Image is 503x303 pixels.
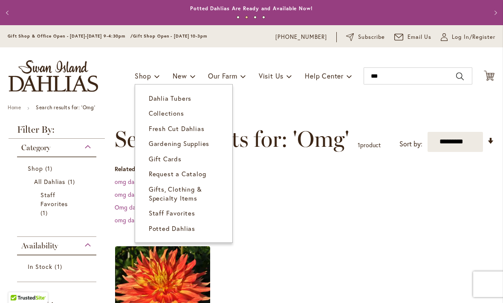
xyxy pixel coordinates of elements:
[40,208,50,217] span: 1
[245,16,248,19] button: 2 of 4
[21,241,58,251] span: Availability
[259,71,283,80] span: Visit Us
[8,104,21,111] a: Home
[28,164,43,172] span: Shop
[149,109,184,117] span: Collections
[346,33,385,41] a: Subscribe
[190,5,313,12] a: Potted Dahlias Are Ready and Available Now!
[149,94,191,102] span: Dahlia Tubers
[36,104,95,111] strong: Search results for: 'Omg'
[408,33,432,41] span: Email Us
[28,164,88,173] a: Shop
[34,177,81,186] a: All Dahlias
[115,190,159,198] a: omg dahlia tuber
[358,33,385,41] span: Subscribe
[149,124,205,133] span: Fresh Cut Dahlias
[305,71,344,80] span: Help Center
[149,209,195,217] span: Staff Favorites
[149,139,209,148] span: Gardening Supplies
[358,138,381,152] p: product
[486,4,503,21] button: Next
[399,136,422,152] label: Sort by:
[135,151,232,166] a: Gift Cards
[262,16,265,19] button: 4 of 4
[149,169,206,178] span: Request a Catalog
[358,141,360,149] span: 1
[28,262,88,271] a: In Stock 1
[9,60,98,92] a: store logo
[441,33,495,41] a: Log In/Register
[40,191,68,208] span: Staff Favorites
[237,16,240,19] button: 1 of 4
[173,71,187,80] span: New
[149,185,202,202] span: Gifts, Clothing & Specialty Items
[115,165,494,173] dt: Related search terms
[135,71,151,80] span: Shop
[452,33,495,41] span: Log In/Register
[115,126,349,152] span: Search results for: 'Omg'
[34,178,66,186] span: All Dahlias
[45,164,55,173] span: 1
[55,262,64,271] span: 1
[115,178,143,186] a: omg dahlia
[275,33,327,41] a: [PHONE_NUMBER]
[8,33,133,39] span: Gift Shop & Office Open - [DATE]-[DATE] 9-4:30pm /
[6,273,30,297] iframe: Launch Accessibility Center
[394,33,432,41] a: Email Us
[115,216,143,224] a: omg dahlia
[40,190,75,217] a: Staff Favorites
[115,203,145,211] a: Omg dahlia
[254,16,257,19] button: 3 of 4
[28,262,52,271] span: In Stock
[149,224,195,233] span: Potted Dahlias
[208,71,237,80] span: Our Farm
[21,143,50,152] span: Category
[68,177,77,186] span: 1
[9,125,105,139] strong: Filter By:
[133,33,207,39] span: Gift Shop Open - [DATE] 10-3pm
